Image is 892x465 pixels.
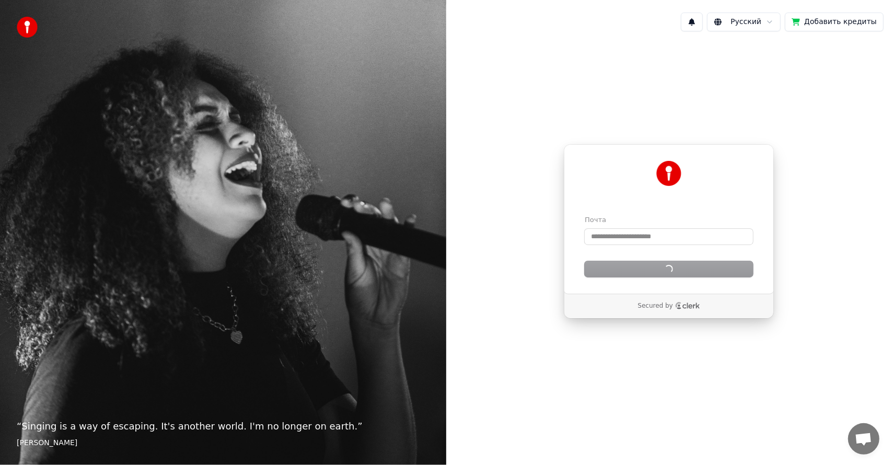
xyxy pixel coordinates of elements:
[675,302,700,309] a: Clerk logo
[17,438,430,448] footer: [PERSON_NAME]
[638,302,673,310] p: Secured by
[656,161,681,186] img: Youka
[17,419,430,434] p: “ Singing is a way of escaping. It's another world. I'm no longer on earth. ”
[17,17,38,38] img: youka
[785,13,884,31] button: Добавить кредиты
[848,423,879,455] a: Открытый чат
